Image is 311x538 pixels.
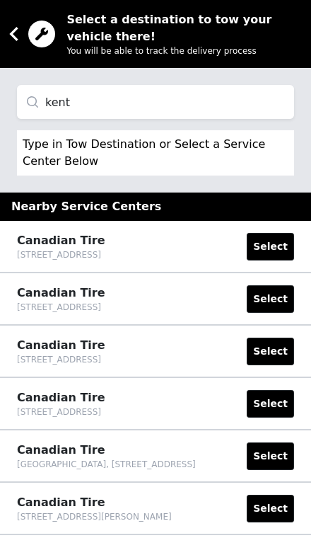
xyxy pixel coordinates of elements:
div: [STREET_ADDRESS][PERSON_NAME] [17,511,172,522]
div: [GEOGRAPHIC_DATA], [STREET_ADDRESS] [17,459,196,470]
div: You will be able to track the delivery process [66,45,311,57]
div: [STREET_ADDRESS] [17,249,105,261]
img: trx now logo [28,21,55,47]
div: [STREET_ADDRESS] [17,354,105,365]
button: Select [247,233,294,261]
button: Select [247,285,294,313]
input: Where would you like to go? [17,85,294,119]
div: Select a destination to tow your vehicle there! [66,11,304,45]
button: Select [247,338,294,365]
div: Canadian Tire [17,285,105,302]
div: Canadian Tire [17,232,105,249]
button: Select [247,495,294,522]
div: Canadian Tire [17,337,105,354]
p: Type in Tow Destination or Select a Service Center Below [23,136,274,170]
div: [STREET_ADDRESS] [17,302,105,313]
div: Canadian Tire [17,389,105,406]
button: Select [247,390,294,418]
div: [STREET_ADDRESS] [17,406,105,418]
div: Canadian Tire [17,494,172,511]
div: Canadian Tire [17,442,196,459]
button: Select [247,442,294,470]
